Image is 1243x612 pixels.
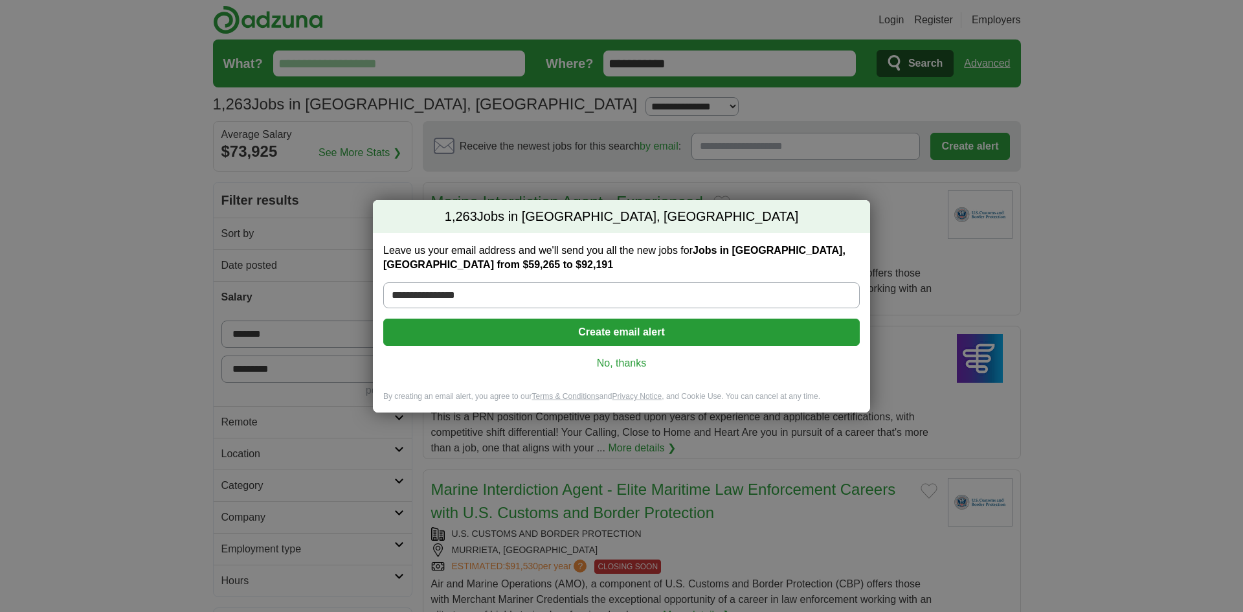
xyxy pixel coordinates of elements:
[532,392,599,401] a: Terms & Conditions
[394,356,849,370] a: No, thanks
[612,392,662,401] a: Privacy Notice
[373,391,870,413] div: By creating an email alert, you agree to our and , and Cookie Use. You can cancel at any time.
[445,208,477,226] span: 1,263
[383,244,860,272] label: Leave us your email address and we'll send you all the new jobs for
[383,319,860,346] button: Create email alert
[373,200,870,234] h2: Jobs in [GEOGRAPHIC_DATA], [GEOGRAPHIC_DATA]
